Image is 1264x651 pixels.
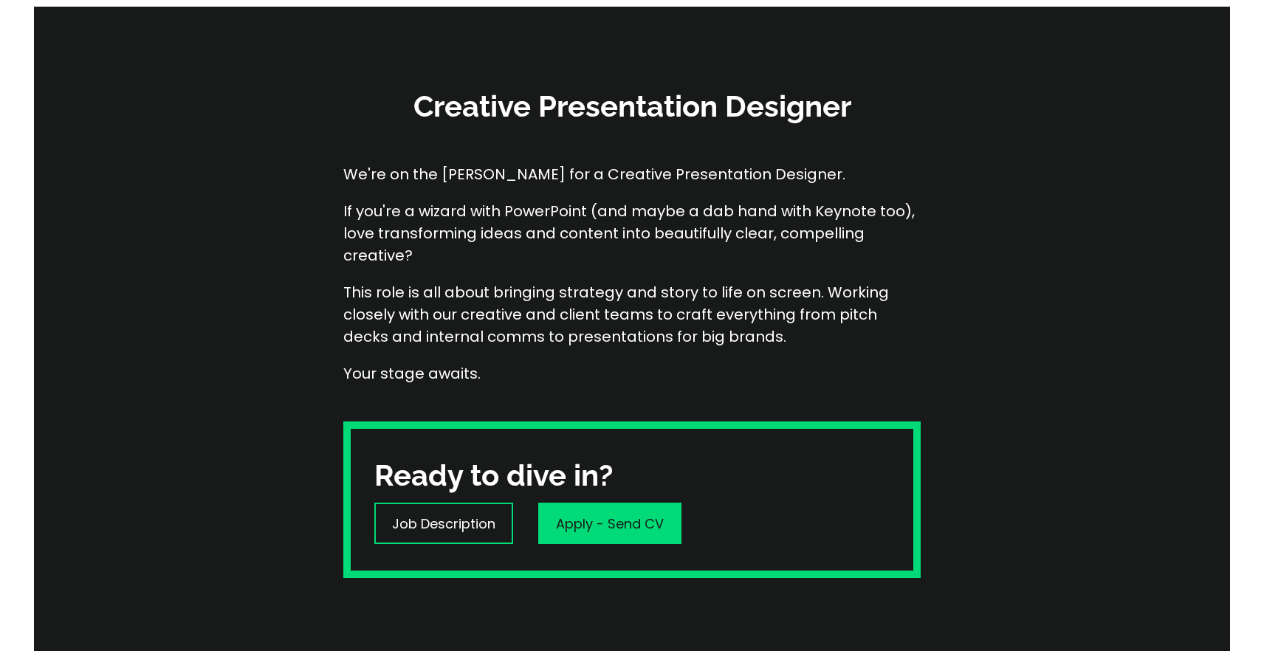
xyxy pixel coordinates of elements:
[343,281,921,348] p: This role is all about bringing strategy and story to life on screen. Working closely with our cr...
[556,514,664,534] p: Apply - Send CV
[392,514,495,534] p: Job Description
[343,362,921,385] p: Your stage awaits.
[411,86,853,126] h3: Creative Presentation Designer
[343,163,921,185] p: We're on the [PERSON_NAME] for a Creative Presentation Designer.
[343,200,921,266] p: If you're a wizard with PowerPoint (and maybe a dab hand with Keynote too), love transforming ide...
[374,455,613,495] h3: Ready to dive in?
